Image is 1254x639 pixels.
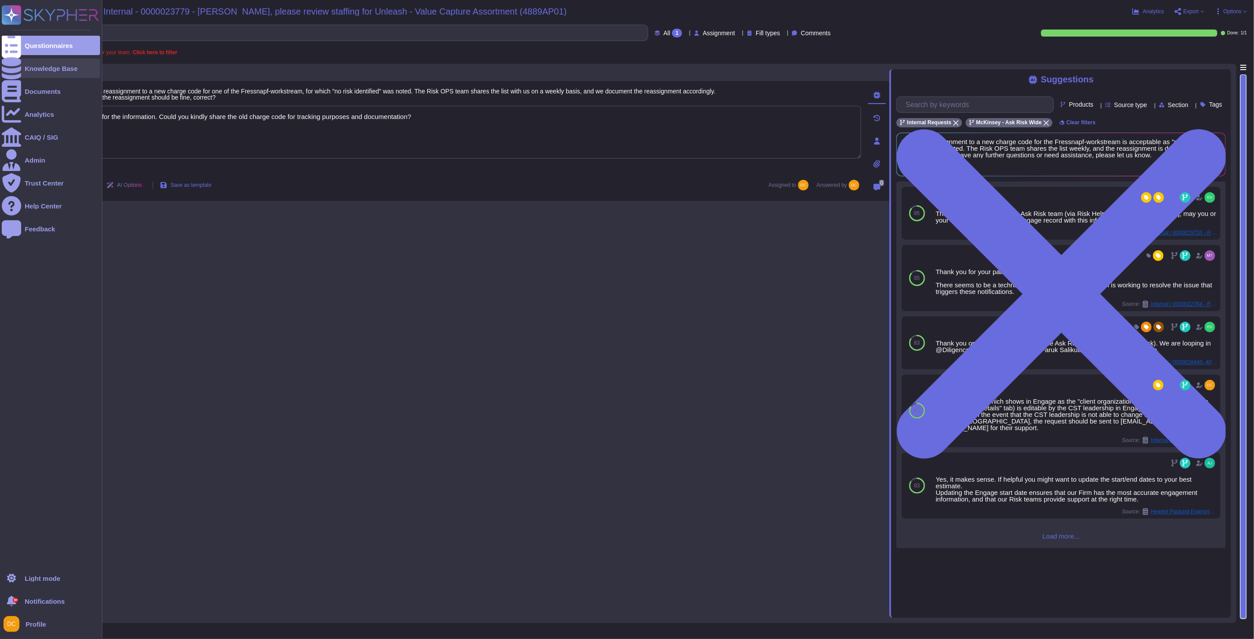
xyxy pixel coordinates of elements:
[756,30,780,36] span: Fill types
[2,614,26,634] button: user
[25,226,55,232] div: Feedback
[1205,250,1215,261] img: user
[2,219,100,238] a: Feedback
[153,176,219,194] button: Save as template
[35,25,648,41] input: Search by keywords
[2,59,100,78] a: Knowledge Base
[1143,9,1164,14] span: Analytics
[896,533,1226,539] span: Load more...
[817,182,847,188] span: Answered by
[30,50,177,55] span: A question is assigned to you or your team.
[2,173,100,193] a: Trust Center
[25,88,61,95] div: Documents
[901,97,1053,112] input: Search by keywords
[117,182,142,188] span: AI Options
[2,36,100,55] a: Questionnaires
[2,196,100,215] a: Help Center
[1205,192,1215,203] img: user
[801,30,831,36] span: Comments
[2,127,100,147] a: CAIQ / SIG
[914,340,920,346] span: 83
[914,211,920,216] span: 85
[703,30,735,36] span: Assignment
[1183,9,1199,14] span: Export
[2,150,100,170] a: Admin
[72,88,716,101] span: This was a reassignment to a new charge code for one of the Fressnapf-workstream, for which "no r...
[104,7,567,16] span: Internal - 0000023779 - [PERSON_NAME], please review staffing for Unleash - Value Capture Assortm...
[849,180,859,190] img: user
[672,29,682,37] div: 1
[25,180,63,186] div: Trust Center
[879,180,884,186] span: 0
[25,575,60,582] div: Light mode
[25,134,58,141] div: CAIQ / SIG
[1205,380,1215,390] img: user
[62,106,861,159] textarea: Thank you for the information. Could you kindly share the old charge code for tracking purposes a...
[664,30,671,36] span: All
[798,180,809,190] img: user
[1205,458,1215,468] img: user
[25,203,62,209] div: Help Center
[25,42,73,49] div: Questionnaires
[1205,322,1215,332] img: user
[25,598,65,605] span: Notifications
[914,408,920,413] span: 83
[914,275,920,281] span: 85
[2,104,100,124] a: Analytics
[1224,9,1242,14] span: Options
[1227,31,1239,35] span: Done:
[131,49,177,56] b: Click here to filter
[769,180,813,190] span: Assigned to
[25,65,78,72] div: Knowledge Base
[914,483,920,488] span: 83
[171,182,212,188] span: Save as template
[1132,8,1164,15] button: Analytics
[1241,31,1247,35] span: 1 / 1
[13,598,18,603] div: 9+
[2,82,100,101] a: Documents
[25,157,45,163] div: Admin
[4,616,19,632] img: user
[26,621,46,628] span: Profile
[25,111,54,118] div: Analytics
